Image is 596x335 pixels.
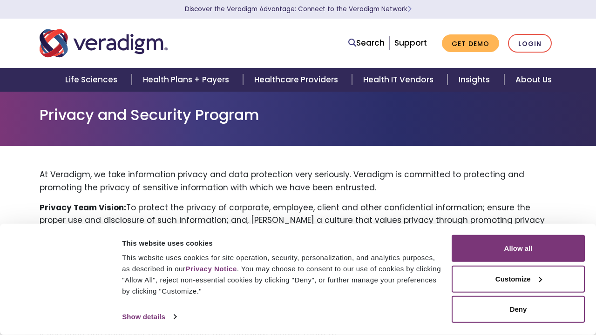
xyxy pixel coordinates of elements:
[40,201,556,240] p: To protect the privacy of corporate, employee, client and other confidential information; ensure ...
[122,237,441,248] div: This website uses cookies
[40,202,126,213] strong: Privacy Team Vision:
[40,106,556,124] h1: Privacy and Security Program
[504,68,563,92] a: About Us
[452,296,585,323] button: Deny
[394,37,427,48] a: Support
[447,68,504,92] a: Insights
[508,34,552,53] a: Login
[352,68,447,92] a: Health IT Vendors
[407,5,412,13] span: Learn More
[122,310,176,324] a: Show details
[452,265,585,292] button: Customize
[54,68,131,92] a: Life Sciences
[185,5,412,13] a: Discover the Veradigm Advantage: Connect to the Veradigm NetworkLearn More
[40,168,556,194] p: At Veradigm, we take information privacy and data protection very seriously. Veradigm is committe...
[132,68,243,92] a: Health Plans + Payers
[185,265,237,273] a: Privacy Notice
[122,252,441,297] div: This website uses cookies for site operation, security, personalization, and analytics purposes, ...
[442,34,499,53] a: Get Demo
[40,28,168,59] img: Veradigm logo
[348,37,385,49] a: Search
[452,235,585,262] button: Allow all
[243,68,352,92] a: Healthcare Providers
